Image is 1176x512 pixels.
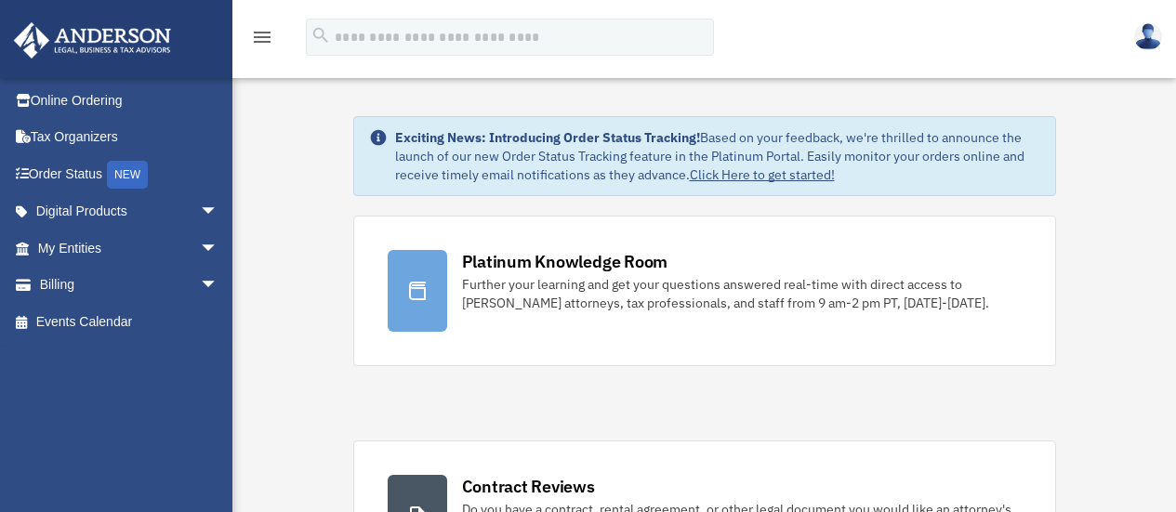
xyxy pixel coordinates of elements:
[462,275,1022,312] div: Further your learning and get your questions answered real-time with direct access to [PERSON_NAM...
[13,119,246,156] a: Tax Organizers
[13,193,246,230] a: Digital Productsarrow_drop_down
[13,230,246,267] a: My Entitiesarrow_drop_down
[251,33,273,48] a: menu
[200,267,237,305] span: arrow_drop_down
[200,230,237,268] span: arrow_drop_down
[13,155,246,193] a: Order StatusNEW
[13,267,246,304] a: Billingarrow_drop_down
[395,128,1040,184] div: Based on your feedback, we're thrilled to announce the launch of our new Order Status Tracking fe...
[311,25,331,46] i: search
[353,216,1056,366] a: Platinum Knowledge Room Further your learning and get your questions answered real-time with dire...
[107,161,148,189] div: NEW
[251,26,273,48] i: menu
[395,129,700,146] strong: Exciting News: Introducing Order Status Tracking!
[13,303,246,340] a: Events Calendar
[690,166,835,183] a: Click Here to get started!
[13,82,246,119] a: Online Ordering
[462,250,668,273] div: Platinum Knowledge Room
[1134,23,1162,50] img: User Pic
[462,475,595,498] div: Contract Reviews
[200,193,237,231] span: arrow_drop_down
[8,22,177,59] img: Anderson Advisors Platinum Portal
